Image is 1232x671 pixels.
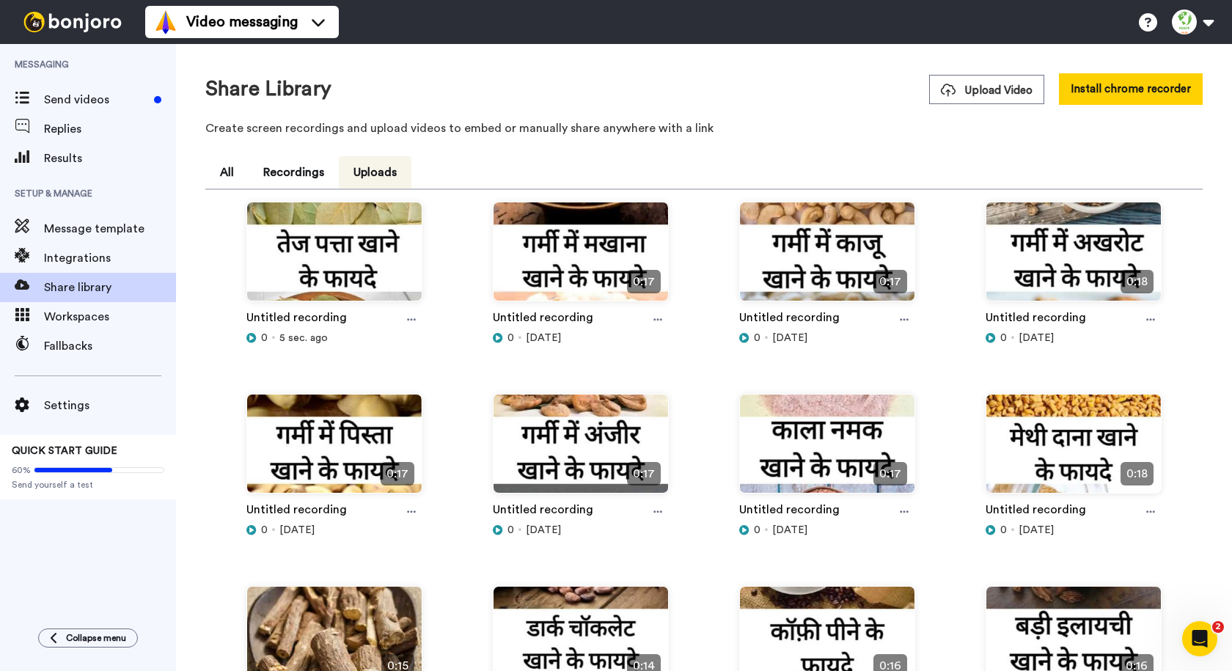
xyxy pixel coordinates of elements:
span: 2 [1212,621,1224,633]
a: Untitled recording [246,501,347,523]
span: Message template [44,220,176,238]
span: Results [44,150,176,167]
span: Send yourself a test [12,479,164,491]
span: 0 [754,523,760,538]
span: 0:17 [381,462,414,485]
img: 56dfe6dc-7828-4460-8bae-950837722ebb_thumbnail_source_1755944243.jpg [247,202,422,313]
iframe: Intercom live chat [1182,621,1217,656]
span: Integrations [44,249,176,267]
span: 0 [507,523,514,538]
span: 0:17 [627,270,661,293]
img: 7c6149ed-77a5-4449-ab53-8c36cef42157_thumbnail_source_1755846589.jpg [494,202,668,313]
span: 0 [261,523,268,538]
h1: Share Library [205,78,331,100]
span: 0 [507,331,514,345]
span: 0 [261,331,268,345]
p: Create screen recordings and upload videos to embed or manually share anywhere with a link [205,120,1203,137]
a: Untitled recording [493,501,593,523]
span: Share library [44,279,176,296]
a: Untitled recording [246,309,347,331]
div: 5 sec. ago [246,331,422,345]
a: Untitled recording [739,309,840,331]
button: All [205,156,249,188]
a: Untitled recording [739,501,840,523]
button: Upload Video [929,75,1044,104]
span: 0 [754,331,760,345]
img: c29c3fc4-2e1d-4b21-a146-25c809754359_thumbnail_source_1755682359.jpg [986,202,1161,313]
span: 0:17 [873,462,907,485]
span: Settings [44,397,176,414]
img: 0f869474-9899-49eb-b4de-c6f182078e6e_thumbnail_source_1755511595.jpg [494,395,668,505]
div: [DATE] [986,331,1162,345]
button: Recordings [249,156,339,188]
span: 0 [1000,331,1007,345]
span: 0:17 [627,462,661,485]
div: [DATE] [493,523,669,538]
span: Upload Video [941,83,1033,98]
img: 3969b5a9-188d-4b54-887b-fb21e5f419e5_thumbnail_source_1755341455.jpg [986,395,1161,505]
button: Uploads [339,156,411,188]
a: Untitled recording [493,309,593,331]
img: a1db5486-1891-40b4-9e46-1ad146fdc3e9_thumbnail_source_1755495019.jpg [740,395,914,505]
a: Untitled recording [986,309,1086,331]
span: Send videos [44,91,148,109]
div: [DATE] [246,523,422,538]
img: bj-logo-header-white.svg [18,12,128,32]
span: Fallbacks [44,337,176,355]
span: 0:18 [1121,462,1154,485]
div: [DATE] [493,331,669,345]
img: 0cb42d92-9616-4b3b-92ee-41d51d130414_thumbnail_source_1755602061.jpg [247,395,422,505]
button: Collapse menu [38,628,138,648]
span: Video messaging [186,12,298,32]
img: vm-color.svg [154,10,177,34]
span: Replies [44,120,176,138]
div: [DATE] [986,523,1162,538]
span: 0:18 [1121,270,1154,293]
span: Workspaces [44,308,176,326]
div: [DATE] [739,331,915,345]
div: [DATE] [739,523,915,538]
a: Untitled recording [986,501,1086,523]
span: 0:17 [873,270,907,293]
span: Collapse menu [66,632,126,644]
img: 715cacd5-1c3f-417f-9ac7-996ad244930a_thumbnail_source_1755769887.jpg [740,202,914,313]
button: Install chrome recorder [1059,73,1203,105]
span: QUICK START GUIDE [12,446,117,456]
span: 60% [12,464,31,476]
span: 0 [1000,523,1007,538]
